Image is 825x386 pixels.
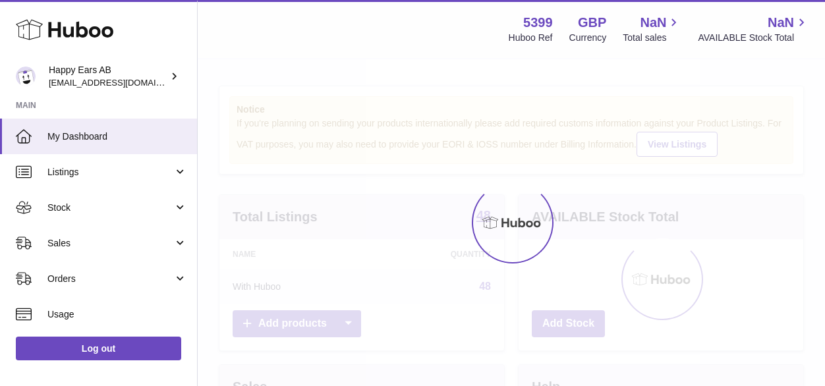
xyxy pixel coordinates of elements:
[16,337,181,360] a: Log out
[569,32,607,44] div: Currency
[47,130,187,143] span: My Dashboard
[698,32,809,44] span: AVAILABLE Stock Total
[509,32,553,44] div: Huboo Ref
[578,14,606,32] strong: GBP
[698,14,809,44] a: NaN AVAILABLE Stock Total
[523,14,553,32] strong: 5399
[16,67,36,86] img: 3pl@happyearsearplugs.com
[47,166,173,179] span: Listings
[49,64,167,89] div: Happy Ears AB
[47,202,173,214] span: Stock
[623,14,681,44] a: NaN Total sales
[47,308,187,321] span: Usage
[47,237,173,250] span: Sales
[640,14,666,32] span: NaN
[623,32,681,44] span: Total sales
[768,14,794,32] span: NaN
[49,77,194,88] span: [EMAIL_ADDRESS][DOMAIN_NAME]
[47,273,173,285] span: Orders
